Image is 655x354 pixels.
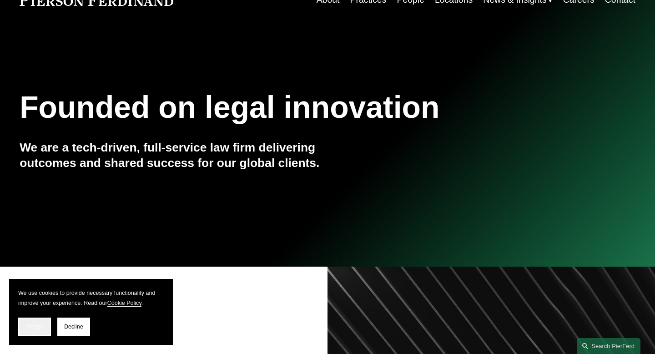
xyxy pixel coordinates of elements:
h4: We are a tech-driven, full-service law firm delivering outcomes and shared success for our global... [20,140,327,171]
a: Cookie Policy [107,300,141,306]
a: Search this site [577,338,640,354]
span: Decline [64,324,83,330]
h1: Founded on legal innovation [20,90,533,125]
span: Accept [26,324,43,330]
button: Decline [57,318,90,336]
section: Cookie banner [9,279,173,345]
p: We use cookies to provide necessary functionality and improve your experience. Read our . [18,288,164,308]
button: Accept [18,318,51,336]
